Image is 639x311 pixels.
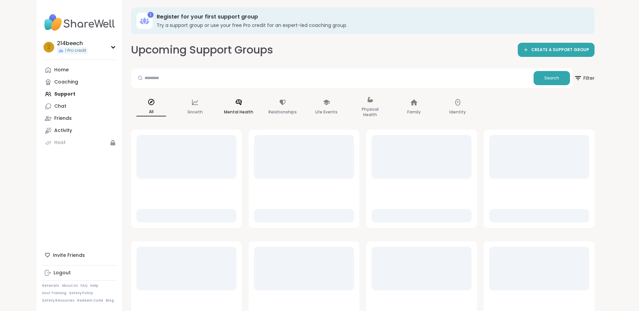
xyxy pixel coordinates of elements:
button: Search [534,71,570,85]
span: CREATE A SUPPORT GROUP [531,47,589,53]
div: 214beech [57,40,88,47]
a: Blog [106,298,114,303]
div: Logout [54,270,71,276]
a: Coaching [42,76,117,88]
a: Home [42,64,117,76]
div: Coaching [54,79,78,85]
p: Relationships [268,108,297,116]
span: 1 Pro credit [65,48,86,54]
button: Filter [574,68,595,88]
div: Home [54,67,69,73]
a: Host Training [42,291,66,296]
div: Host [54,139,66,146]
a: CREATE A SUPPORT GROUP [518,43,595,57]
div: Chat [54,103,66,110]
span: Search [544,75,559,81]
a: Help [90,283,98,288]
p: Physical Health [355,105,385,119]
div: 1 [148,12,154,18]
p: Identity [449,108,466,116]
h3: Try a support group or use your free Pro credit for an expert-led coaching group. [157,22,585,29]
span: 2 [47,43,51,51]
h3: Register for your first support group [157,13,585,21]
a: Referrals [42,283,59,288]
p: Growth [187,108,203,116]
p: Mental Health [224,108,253,116]
div: Activity [54,127,72,134]
a: FAQ [81,283,88,288]
p: Family [407,108,421,116]
img: ShareWell Nav Logo [42,11,117,34]
p: Life Events [315,108,338,116]
a: Redeem Code [77,298,103,303]
div: Friends [54,115,72,122]
div: Invite Friends [42,249,117,261]
a: Host [42,137,117,149]
a: Chat [42,100,117,112]
span: Filter [574,70,595,86]
a: Activity [42,125,117,137]
p: All [136,108,166,116]
a: Logout [42,267,117,279]
a: Friends [42,112,117,125]
h2: Upcoming Support Groups [131,42,273,58]
a: Safety Resources [42,298,74,303]
a: Safety Policy [69,291,93,296]
a: About Us [62,283,78,288]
